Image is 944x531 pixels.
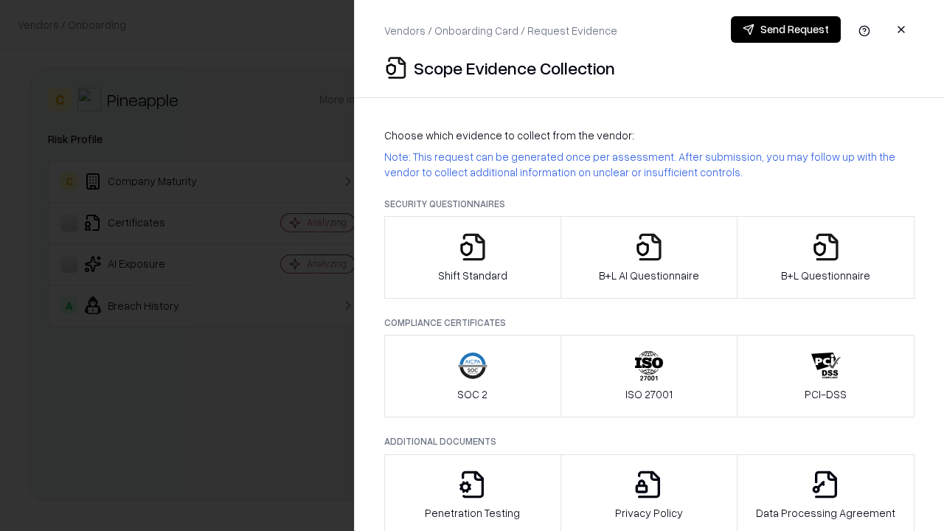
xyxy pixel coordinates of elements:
button: Shift Standard [384,216,561,299]
p: Penetration Testing [425,505,520,521]
p: Choose which evidence to collect from the vendor: [384,128,914,143]
p: B+L AI Questionnaire [599,268,699,283]
p: ISO 27001 [625,386,673,402]
button: B+L Questionnaire [737,216,914,299]
button: Send Request [731,16,841,43]
p: Privacy Policy [615,505,683,521]
button: PCI-DSS [737,335,914,417]
button: SOC 2 [384,335,561,417]
p: PCI-DSS [805,386,847,402]
button: B+L AI Questionnaire [560,216,738,299]
p: Scope Evidence Collection [414,56,615,80]
p: Security Questionnaires [384,198,914,210]
p: Additional Documents [384,435,914,448]
p: Vendors / Onboarding Card / Request Evidence [384,23,617,38]
p: Compliance Certificates [384,316,914,329]
p: Shift Standard [438,268,507,283]
button: ISO 27001 [560,335,738,417]
p: Data Processing Agreement [756,505,895,521]
p: B+L Questionnaire [781,268,870,283]
p: SOC 2 [457,386,487,402]
p: Note: This request can be generated once per assessment. After submission, you may follow up with... [384,149,914,180]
